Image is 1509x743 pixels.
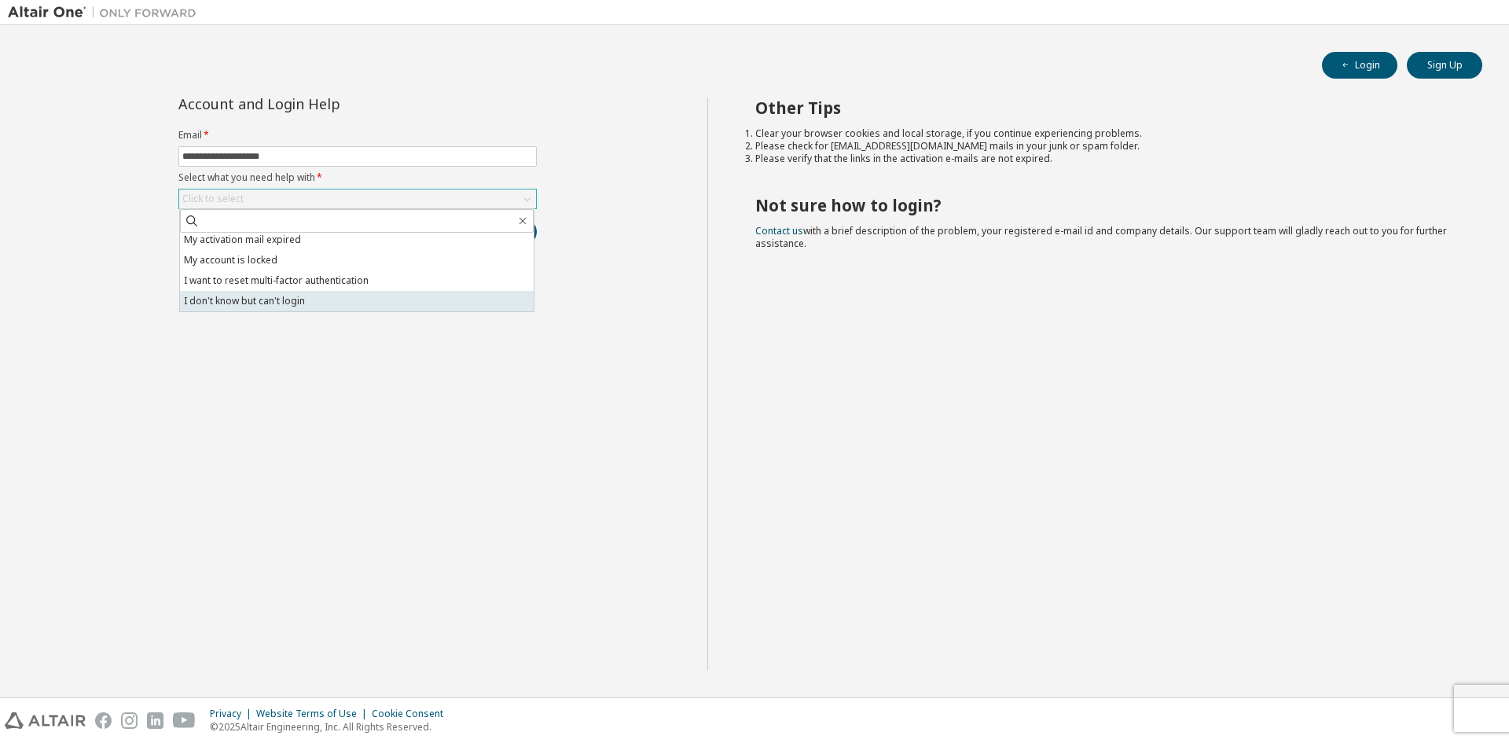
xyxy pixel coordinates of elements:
[5,712,86,729] img: altair_logo.svg
[755,97,1455,118] h2: Other Tips
[178,129,537,142] label: Email
[182,193,244,205] div: Click to select
[755,140,1455,153] li: Please check for [EMAIL_ADDRESS][DOMAIN_NAME] mails in your junk or spam folder.
[755,224,803,237] a: Contact us
[755,127,1455,140] li: Clear your browser cookies and local storage, if you continue experiencing problems.
[210,708,256,720] div: Privacy
[95,712,112,729] img: facebook.svg
[173,712,196,729] img: youtube.svg
[755,153,1455,165] li: Please verify that the links in the activation e-mails are not expired.
[210,720,453,734] p: © 2025 Altair Engineering, Inc. All Rights Reserved.
[178,97,465,110] div: Account and Login Help
[178,171,537,184] label: Select what you need help with
[8,5,204,20] img: Altair One
[1322,52,1397,79] button: Login
[121,712,138,729] img: instagram.svg
[755,224,1447,250] span: with a brief description of the problem, your registered e-mail id and company details. Our suppo...
[147,712,163,729] img: linkedin.svg
[1407,52,1482,79] button: Sign Up
[179,189,536,208] div: Click to select
[755,195,1455,215] h2: Not sure how to login?
[256,708,372,720] div: Website Terms of Use
[372,708,453,720] div: Cookie Consent
[180,230,534,250] li: My activation mail expired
